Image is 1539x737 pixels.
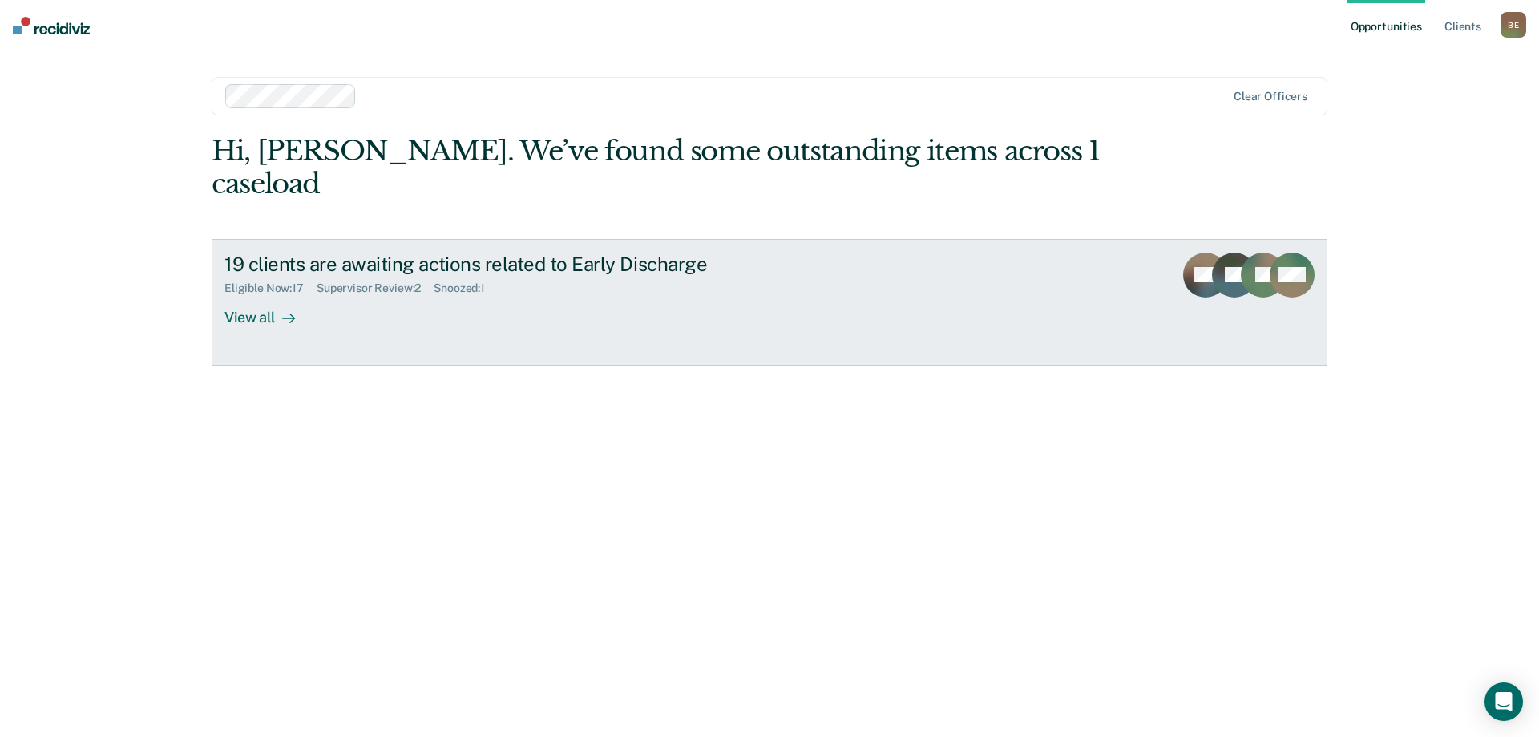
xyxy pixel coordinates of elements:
[1234,90,1307,103] div: Clear officers
[434,281,498,295] div: Snoozed : 1
[1484,682,1523,721] div: Open Intercom Messenger
[212,135,1105,200] div: Hi, [PERSON_NAME]. We’ve found some outstanding items across 1 caseload
[224,295,314,326] div: View all
[212,239,1327,366] a: 19 clients are awaiting actions related to Early DischargeEligible Now:17Supervisor Review:2Snooz...
[224,253,787,276] div: 19 clients are awaiting actions related to Early Discharge
[224,281,317,295] div: Eligible Now : 17
[317,281,434,295] div: Supervisor Review : 2
[1501,12,1526,38] div: B E
[1501,12,1526,38] button: BE
[13,17,90,34] img: Recidiviz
